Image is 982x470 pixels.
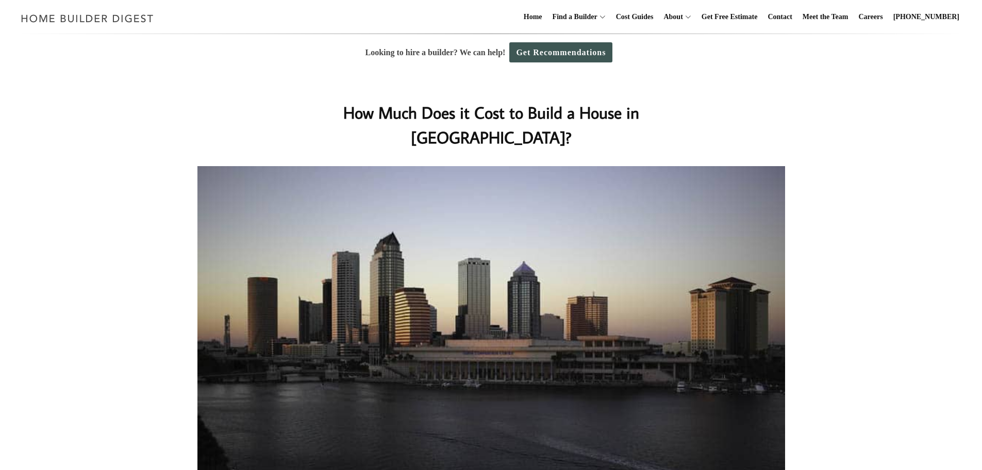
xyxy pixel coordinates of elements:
[520,1,546,34] a: Home
[286,100,697,150] h1: How Much Does it Cost to Build a House in [GEOGRAPHIC_DATA]?
[763,1,796,34] a: Contact
[612,1,658,34] a: Cost Guides
[889,1,963,34] a: [PHONE_NUMBER]
[548,1,597,34] a: Find a Builder
[798,1,853,34] a: Meet the Team
[16,8,158,28] img: Home Builder Digest
[659,1,683,34] a: About
[855,1,887,34] a: Careers
[697,1,762,34] a: Get Free Estimate
[509,42,612,62] a: Get Recommendations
